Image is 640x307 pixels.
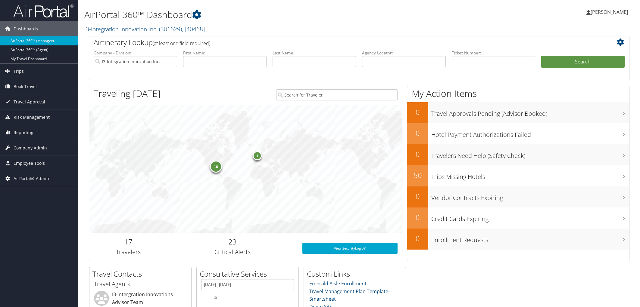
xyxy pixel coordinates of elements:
a: Emerald Aisle Enrollment [309,280,367,287]
span: ( 301629 ) [159,25,182,33]
h2: 0 [407,191,428,201]
h2: 0 [407,233,428,244]
a: 0Travel Approvals Pending (Advisor Booked) [407,102,629,123]
a: I3-Integration Innovation Inc. [84,25,205,33]
label: Last Name: [273,50,356,56]
div: 1 [253,151,262,160]
a: View SecurityLogic® [302,243,398,254]
h3: Travelers [94,248,163,256]
span: , [ 40468 ] [182,25,205,33]
div: 16 [210,161,222,173]
h3: Vendor Contracts Expiring [431,191,629,202]
h3: Credit Cards Expiring [431,212,629,223]
h2: 50 [407,170,428,180]
h3: Travelers Need Help (Safety Check) [431,149,629,160]
h2: 0 [407,149,428,159]
h3: Travel Approvals Pending (Advisor Booked) [431,106,629,118]
span: Risk Management [14,110,50,125]
a: 0Enrollment Requests [407,229,629,250]
label: First Name: [183,50,267,56]
button: Search [541,56,625,68]
a: 0Travelers Need Help (Safety Check) [407,144,629,165]
h1: AirPortal 360™ Dashboard [84,8,451,21]
a: 50Trips Missing Hotels [407,165,629,186]
a: 0Vendor Contracts Expiring [407,186,629,207]
a: [PERSON_NAME] [586,3,634,21]
tspan: 10 [213,296,217,299]
h1: Traveling [DATE] [94,87,161,100]
h2: Consultative Services [200,269,298,279]
span: Dashboards [14,21,38,36]
label: Ticket Number: [452,50,535,56]
h2: 23 [172,237,293,247]
span: Company Admin [14,140,47,155]
span: AirPortal® Admin [14,171,49,186]
h2: 0 [407,128,428,138]
span: Reporting [14,125,33,140]
span: Trips [14,64,24,79]
span: Travel Approval [14,94,45,109]
h2: 0 [407,107,428,117]
h3: Critical Alerts [172,248,293,256]
h2: 17 [94,237,163,247]
label: Agency Locator: [362,50,445,56]
h2: Travel Contacts [92,269,191,279]
span: [PERSON_NAME] [591,9,628,15]
a: 0Credit Cards Expiring [407,207,629,229]
a: 0Hotel Payment Authorizations Failed [407,123,629,144]
span: Book Travel [14,79,37,94]
h2: Airtinerary Lookup [94,37,580,48]
h3: Travel Agents [94,280,187,288]
h3: Enrollment Requests [431,233,629,244]
span: (at least one field required) [153,40,210,47]
h3: Trips Missing Hotels [431,170,629,181]
input: Search for Traveler [276,89,398,100]
img: airportal-logo.png [13,4,73,18]
h2: Custom Links [307,269,406,279]
span: Employee Tools [14,156,45,171]
h1: My Action Items [407,87,629,100]
a: Travel Management Plan Template- Smartsheet [309,288,390,302]
h3: Hotel Payment Authorizations Failed [431,127,629,139]
h2: 0 [407,212,428,223]
label: Company - Division: [94,50,177,56]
